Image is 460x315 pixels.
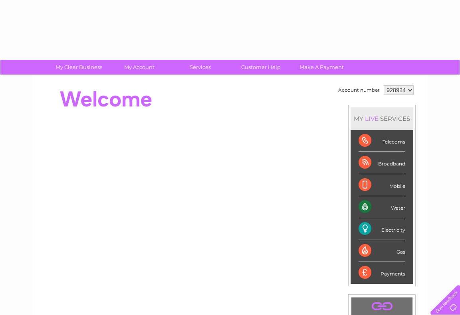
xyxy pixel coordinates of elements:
[336,83,382,97] td: Account number
[46,60,112,75] a: My Clear Business
[359,152,405,174] div: Broadband
[353,299,410,313] a: .
[167,60,233,75] a: Services
[107,60,172,75] a: My Account
[359,130,405,152] div: Telecoms
[359,240,405,262] div: Gas
[289,60,355,75] a: Make A Payment
[363,115,380,122] div: LIVE
[359,218,405,240] div: Electricity
[228,60,294,75] a: Customer Help
[359,262,405,283] div: Payments
[351,107,413,130] div: MY SERVICES
[359,196,405,218] div: Water
[359,174,405,196] div: Mobile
